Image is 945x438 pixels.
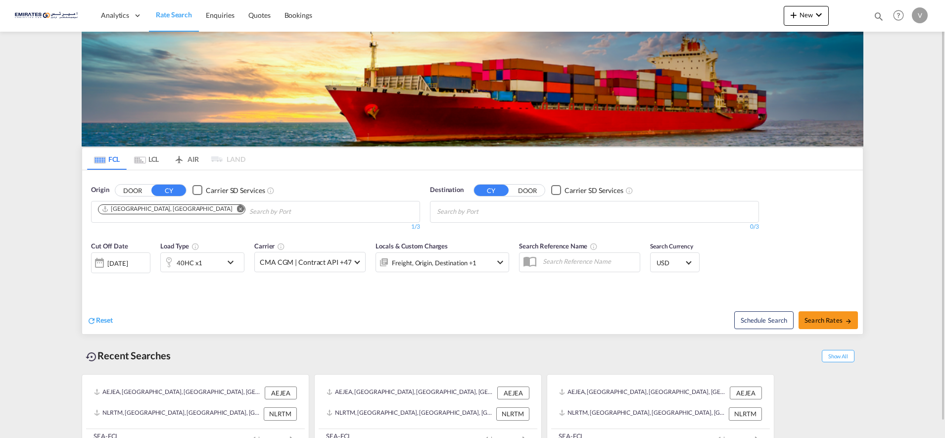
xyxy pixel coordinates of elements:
[260,257,351,267] span: CMA CGM | Contract API +47
[435,201,535,220] md-chips-wrap: Chips container with autocompletion. Enter the text area, type text to search, and then use the u...
[327,407,494,420] div: NLRTM, Rotterdam, Netherlands, Western Europe, Europe
[87,148,245,170] md-pagination-wrapper: Use the left and right arrow keys to navigate between tabs
[392,256,476,270] div: Freight Origin Destination Factory Stuffing
[890,7,907,24] span: Help
[127,148,166,170] md-tab-item: LCL
[551,185,623,195] md-checkbox: Checkbox No Ink
[804,316,852,324] span: Search Rates
[873,11,884,26] div: icon-magnify
[430,223,759,231] div: 0/3
[327,387,495,399] div: AEJEA, Jebel Ali, United Arab Emirates, Middle East, Middle East
[510,185,545,196] button: DOOR
[519,242,598,250] span: Search Reference Name
[656,255,694,270] md-select: Select Currency: $ USDUnited States Dollar
[82,344,175,367] div: Recent Searches
[494,256,506,268] md-icon: icon-chevron-down
[225,256,241,268] md-icon: icon-chevron-down
[254,242,285,250] span: Carrier
[173,153,185,161] md-icon: icon-airplane
[784,6,829,26] button: icon-plus 400-fgNewicon-chevron-down
[166,148,206,170] md-tab-item: AIR
[156,10,192,19] span: Rate Search
[657,258,684,267] span: USD
[115,185,150,196] button: DOOR
[96,316,113,324] span: Reset
[265,387,297,399] div: AEJEA
[191,243,199,250] md-icon: icon-information-outline
[873,11,884,22] md-icon: icon-magnify
[496,407,529,420] div: NLRTM
[912,7,928,23] div: V
[788,11,825,19] span: New
[101,10,129,20] span: Analytics
[474,185,509,196] button: CY
[845,318,852,325] md-icon: icon-arrow-right
[101,205,232,213] div: Jebel Ali, AEJEA
[192,185,265,195] md-checkbox: Checkbox No Ink
[430,185,464,195] span: Destination
[87,315,113,326] div: icon-refreshReset
[87,316,96,325] md-icon: icon-refresh
[151,185,186,196] button: CY
[813,9,825,21] md-icon: icon-chevron-down
[82,32,863,146] img: LCL+%26+FCL+BACKGROUND.png
[559,387,727,399] div: AEJEA, Jebel Ali, United Arab Emirates, Middle East, Middle East
[160,252,244,272] div: 40HC x1icon-chevron-down
[101,205,234,213] div: Press delete to remove this chip.
[248,11,270,19] span: Quotes
[91,252,150,273] div: [DATE]
[82,170,863,334] div: OriginDOOR CY Checkbox No InkUnchecked: Search for CY (Container Yard) services for all selected ...
[284,11,312,19] span: Bookings
[267,187,275,195] md-icon: Unchecked: Search for CY (Container Yard) services for all selected carriers.Checked : Search for...
[91,272,98,286] md-datepicker: Select
[91,242,128,250] span: Cut Off Date
[96,201,347,220] md-chips-wrap: Chips container. Use arrow keys to select chips.
[625,187,633,195] md-icon: Unchecked: Search for CY (Container Yard) services for all selected carriers.Checked : Search for...
[437,204,531,220] input: Chips input.
[206,186,265,195] div: Carrier SD Services
[249,204,343,220] input: Chips input.
[277,243,285,250] md-icon: The selected Trucker/Carrierwill be displayed in the rate results If the rates are from another f...
[788,9,800,21] md-icon: icon-plus 400-fg
[497,387,529,399] div: AEJEA
[206,11,235,19] span: Enquiries
[107,259,128,268] div: [DATE]
[94,407,261,420] div: NLRTM, Rotterdam, Netherlands, Western Europe, Europe
[559,407,726,420] div: NLRTM, Rotterdam, Netherlands, Western Europe, Europe
[177,256,202,270] div: 40HC x1
[91,185,109,195] span: Origin
[376,252,509,272] div: Freight Origin Destination Factory Stuffingicon-chevron-down
[734,311,794,329] button: Note: By default Schedule search will only considerorigin ports, destination ports and cut off da...
[15,4,82,27] img: c67187802a5a11ec94275b5db69a26e6.png
[650,243,693,250] span: Search Currency
[94,387,262,399] div: AEJEA, Jebel Ali, United Arab Emirates, Middle East, Middle East
[230,205,245,215] button: Remove
[86,351,97,363] md-icon: icon-backup-restore
[799,311,858,329] button: Search Ratesicon-arrow-right
[160,242,199,250] span: Load Type
[376,242,448,250] span: Locals & Custom Charges
[87,148,127,170] md-tab-item: FCL
[91,223,420,231] div: 1/3
[822,350,854,362] span: Show All
[890,7,912,25] div: Help
[590,243,598,250] md-icon: Your search will be saved by the below given name
[565,186,623,195] div: Carrier SD Services
[730,387,762,399] div: AEJEA
[264,407,297,420] div: NLRTM
[538,254,640,269] input: Search Reference Name
[729,407,762,420] div: NLRTM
